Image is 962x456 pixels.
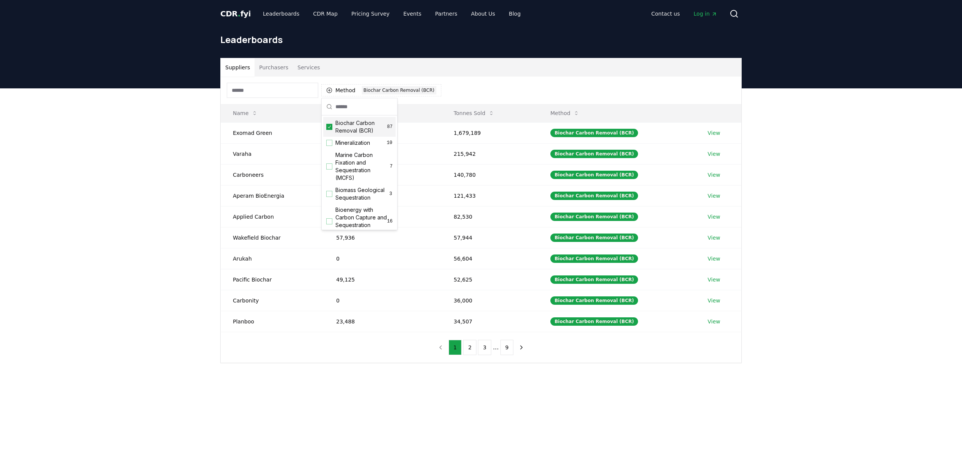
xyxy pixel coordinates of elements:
[441,206,538,227] td: 82,530
[708,171,720,179] a: View
[335,139,370,147] span: Mineralization
[708,213,720,221] a: View
[441,290,538,311] td: 36,000
[688,7,723,21] a: Log in
[335,186,389,202] span: Biomass Geological Sequestration
[708,255,720,262] a: View
[550,150,638,158] div: Biochar Carbon Removal (BCR)
[321,84,441,96] button: MethodBiochar Carbon Removal (BCR)
[463,340,476,355] button: 2
[441,122,538,143] td: 1,679,189
[221,227,324,248] td: Wakefield Biochar
[441,185,538,206] td: 121,433
[550,317,638,326] div: Biochar Carbon Removal (BCR)
[387,124,393,130] span: 87
[221,164,324,185] td: Carboneers
[324,269,441,290] td: 49,125
[335,151,390,182] span: Marine Carbon Fixation and Sequestration (MCFS)
[708,234,720,242] a: View
[221,143,324,164] td: Varaha
[397,7,427,21] a: Events
[386,140,393,146] span: 10
[429,7,463,21] a: Partners
[324,248,441,269] td: 0
[694,10,717,18] span: Log in
[221,248,324,269] td: Arukah
[221,311,324,332] td: Planboo
[387,218,393,224] span: 16
[221,58,255,77] button: Suppliers
[221,290,324,311] td: Carbonity
[515,340,528,355] button: next page
[335,119,387,134] span: Biochar Carbon Removal (BCR)
[324,311,441,332] td: 23,488
[478,340,491,355] button: 3
[362,86,436,94] div: Biochar Carbon Removal (BCR)
[503,7,527,21] a: Blog
[221,206,324,227] td: Applied Carbon
[550,171,638,179] div: Biochar Carbon Removal (BCR)
[441,227,538,248] td: 57,944
[221,122,324,143] td: Exomad Green
[238,9,240,18] span: .
[544,106,586,121] button: Method
[493,343,499,352] li: ...
[441,248,538,269] td: 56,604
[708,129,720,137] a: View
[335,206,387,237] span: Bioenergy with Carbon Capture and Sequestration (BECCS)
[465,7,501,21] a: About Us
[441,164,538,185] td: 140,780
[389,191,393,197] span: 3
[500,340,514,355] button: 9
[550,192,638,200] div: Biochar Carbon Removal (BCR)
[441,311,538,332] td: 34,507
[220,8,251,19] a: CDR.fyi
[220,34,742,46] h1: Leaderboards
[708,150,720,158] a: View
[324,227,441,248] td: 57,936
[324,290,441,311] td: 0
[255,58,293,77] button: Purchasers
[708,297,720,304] a: View
[550,129,638,137] div: Biochar Carbon Removal (BCR)
[550,275,638,284] div: Biochar Carbon Removal (BCR)
[307,7,344,21] a: CDR Map
[220,9,251,18] span: CDR fyi
[221,269,324,290] td: Pacific Biochar
[390,163,393,170] span: 7
[550,254,638,263] div: Biochar Carbon Removal (BCR)
[447,106,500,121] button: Tonnes Sold
[221,185,324,206] td: Aperam BioEnergia
[257,7,306,21] a: Leaderboards
[449,340,462,355] button: 1
[345,7,396,21] a: Pricing Survey
[550,213,638,221] div: Biochar Carbon Removal (BCR)
[257,7,527,21] nav: Main
[708,318,720,325] a: View
[708,192,720,200] a: View
[441,143,538,164] td: 215,942
[708,276,720,283] a: View
[227,106,264,121] button: Name
[645,7,723,21] nav: Main
[550,234,638,242] div: Biochar Carbon Removal (BCR)
[645,7,686,21] a: Contact us
[550,296,638,305] div: Biochar Carbon Removal (BCR)
[293,58,325,77] button: Services
[441,269,538,290] td: 52,625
